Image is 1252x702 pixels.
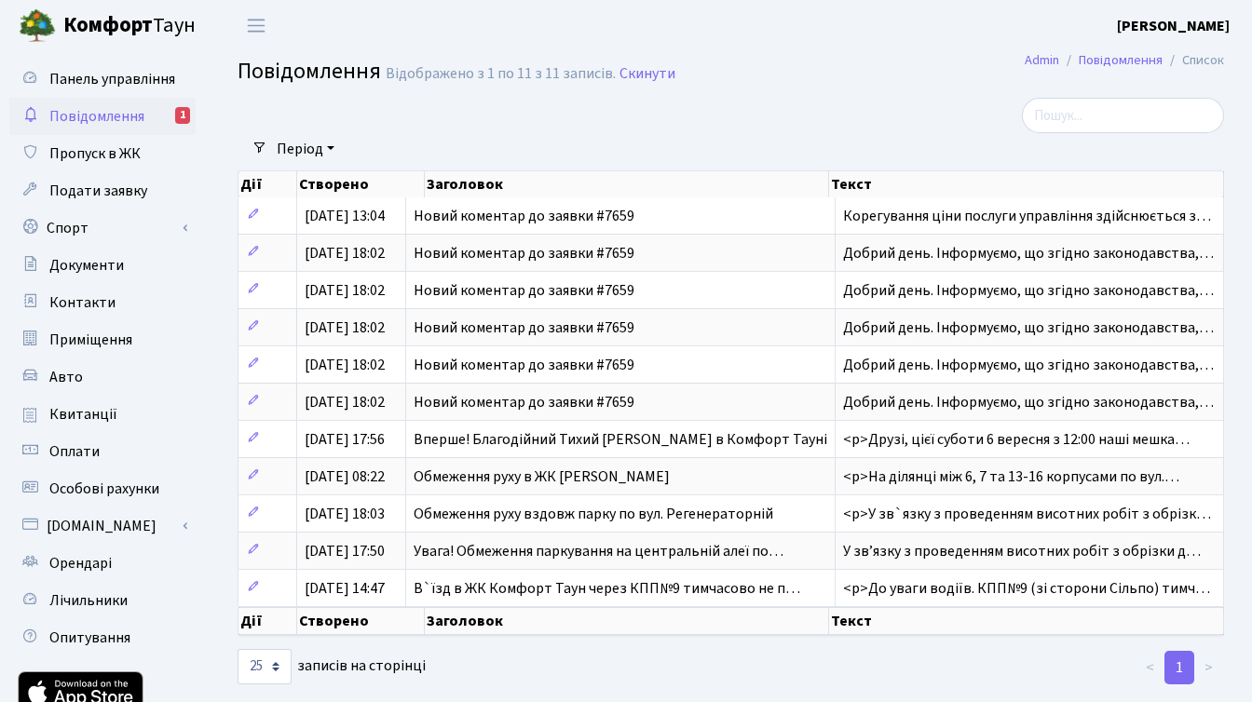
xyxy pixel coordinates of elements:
[414,429,827,450] span: Вперше! Благодійний Тихий [PERSON_NAME] в Комфорт Тауні
[49,479,159,499] span: Особові рахунки
[843,466,1179,487] span: <p>На ділянці між 6, 7 та 13-16 корпусами по вул.…
[414,317,634,338] span: Новий коментар до заявки #7659
[9,98,196,135] a: Повідомлення1
[305,504,385,524] span: [DATE] 18:03
[1117,15,1230,37] a: [PERSON_NAME]
[49,255,124,276] span: Документи
[843,206,1211,226] span: Корегування ціни послуги управління здійснюється з…
[297,171,424,197] th: Створено
[305,429,385,450] span: [DATE] 17:56
[843,355,1214,375] span: Добрий день. Інформуємо, що згідно законодавства,…
[9,321,196,358] a: Приміщення
[305,466,385,487] span: [DATE] 08:22
[49,69,175,89] span: Панель управління
[297,607,424,635] th: Створено
[843,317,1214,338] span: Добрий день. Інформуємо, що згідно законодавства,…
[238,649,292,684] select: записів на сторінці
[9,619,196,656] a: Опитування
[49,106,144,127] span: Повідомлення
[269,133,342,165] a: Період
[9,470,196,507] a: Особові рахунки
[829,171,1224,197] th: Текст
[843,541,1201,561] span: У звʼязку з проведенням висотних робіт з обрізки д…
[49,553,112,574] span: Орендарі
[843,504,1211,524] span: <p>У зв`язку з проведенням висотних робіт з обрізк…
[49,330,132,350] span: Приміщення
[843,243,1214,263] span: Добрий день. Інформуємо, що згідно законодавства,…
[414,206,634,226] span: Новий коментар до заявки #7659
[19,7,56,45] img: logo.png
[175,107,190,124] div: 1
[1117,16,1230,36] b: [PERSON_NAME]
[49,367,83,387] span: Авто
[305,243,385,263] span: [DATE] 18:02
[9,247,196,284] a: Документи
[233,10,279,41] button: Переключити навігацію
[1163,50,1224,71] li: Список
[305,280,385,301] span: [DATE] 18:02
[843,392,1214,412] span: Добрий день. Інформуємо, що згідно законодавства,…
[305,392,385,412] span: [DATE] 18:02
[1025,50,1059,70] a: Admin
[414,392,634,412] span: Новий коментар до заявки #7659
[829,607,1224,635] th: Текст
[49,292,116,313] span: Контакти
[9,582,196,619] a: Лічильники
[9,433,196,470] a: Оплати
[49,181,147,201] span: Подати заявку
[414,504,773,524] span: Обмеження руху вздовж парку по вул. Регенераторній
[9,172,196,209] a: Подати заявку
[305,578,385,599] span: [DATE] 14:47
[9,209,196,247] a: Спорт
[305,541,385,561] span: [DATE] 17:50
[9,396,196,433] a: Квитанції
[9,135,196,172] a: Пропуск в ЖК
[386,65,616,83] div: Відображено з 1 по 11 з 11 записів.
[425,607,830,635] th: Заголовок
[9,61,196,98] a: Панель управління
[305,206,385,226] span: [DATE] 13:04
[238,607,297,635] th: Дії
[425,171,830,197] th: Заголовок
[414,541,783,561] span: Увага! Обмеження паркування на центральній алеї по…
[619,65,675,83] a: Скинути
[63,10,153,40] b: Комфорт
[414,243,634,263] span: Новий коментар до заявки #7659
[49,628,130,648] span: Опитування
[843,429,1190,450] span: <p>Друзі, цієї суботи 6 вересня з 12:00 наші мешка…
[49,143,141,164] span: Пропуск в ЖК
[238,55,381,88] span: Повідомлення
[1079,50,1163,70] a: Повідомлення
[997,41,1252,80] nav: breadcrumb
[1022,98,1224,133] input: Пошук...
[238,649,426,684] label: записів на сторінці
[414,355,634,375] span: Новий коментар до заявки #7659
[843,578,1210,599] span: <p>До уваги водіїв. КПП№9 (зі сторони Сільпо) тимч…
[843,280,1214,301] span: Добрий день. Інформуємо, що згідно законодавства,…
[414,466,670,487] span: Обмеження руху в ЖК [PERSON_NAME]
[9,284,196,321] a: Контакти
[49,441,100,462] span: Оплати
[9,545,196,582] a: Орендарі
[414,280,634,301] span: Новий коментар до заявки #7659
[63,10,196,42] span: Таун
[49,404,117,425] span: Квитанції
[238,171,297,197] th: Дії
[305,355,385,375] span: [DATE] 18:02
[49,590,128,611] span: Лічильники
[9,358,196,396] a: Авто
[9,507,196,545] a: [DOMAIN_NAME]
[305,317,385,338] span: [DATE] 18:02
[1164,651,1194,684] a: 1
[414,578,800,599] span: В`їзд в ЖК Комфорт Таун через КПП№9 тимчасово не п…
